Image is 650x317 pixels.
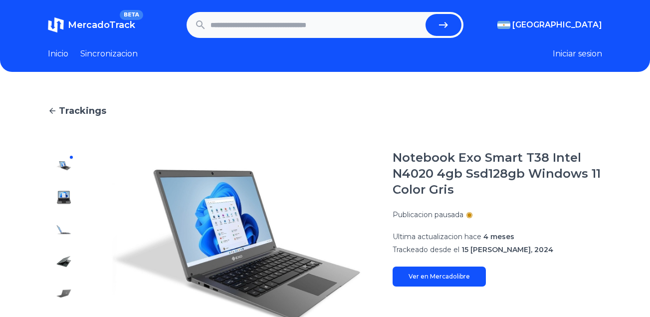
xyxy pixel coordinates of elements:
[483,232,514,241] span: 4 meses
[512,19,602,31] span: [GEOGRAPHIC_DATA]
[48,17,135,33] a: MercadoTrackBETA
[56,222,72,238] img: Notebook Exo Smart T38 Intel N4020 4gb Ssd128gb Windows 11 Color Gris
[393,245,459,254] span: Trackeado desde el
[553,48,602,60] button: Iniciar sesion
[56,158,72,174] img: Notebook Exo Smart T38 Intel N4020 4gb Ssd128gb Windows 11 Color Gris
[56,254,72,270] img: Notebook Exo Smart T38 Intel N4020 4gb Ssd128gb Windows 11 Color Gris
[497,21,510,29] img: Argentina
[59,104,106,118] span: Trackings
[80,48,138,60] a: Sincronizacion
[393,150,602,198] h1: Notebook Exo Smart T38 Intel N4020 4gb Ssd128gb Windows 11 Color Gris
[48,17,64,33] img: MercadoTrack
[497,19,602,31] button: [GEOGRAPHIC_DATA]
[461,245,553,254] span: 15 [PERSON_NAME], 2024
[393,210,463,220] p: Publicacion pausada
[56,190,72,206] img: Notebook Exo Smart T38 Intel N4020 4gb Ssd128gb Windows 11 Color Gris
[393,267,486,287] a: Ver en Mercadolibre
[393,232,481,241] span: Ultima actualizacion hace
[48,104,602,118] a: Trackings
[48,48,68,60] a: Inicio
[120,10,143,20] span: BETA
[56,286,72,302] img: Notebook Exo Smart T38 Intel N4020 4gb Ssd128gb Windows 11 Color Gris
[68,19,135,30] span: MercadoTrack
